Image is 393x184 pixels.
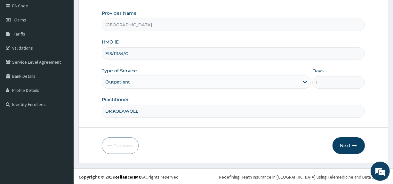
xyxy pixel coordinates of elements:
input: Enter Name [102,105,365,117]
span: Claims [14,17,26,23]
strong: Copyright © 2017 . [78,174,143,180]
div: Redefining Heath Insurance in [GEOGRAPHIC_DATA] using Telemedicine and Data Science! [219,174,388,180]
input: Enter HMO ID [102,47,365,60]
label: HMO ID [102,39,120,45]
span: Tariffs [14,31,25,37]
label: Provider Name [102,10,137,16]
div: Minimize live chat window [105,3,120,19]
label: Type of Service [102,68,137,74]
a: RelianceHMO [114,174,142,180]
button: Next [333,137,365,154]
textarea: Type your message and hit 'Enter' [3,119,122,141]
label: Practitioner [102,96,129,103]
img: d_794563401_company_1708531726252_794563401 [12,32,26,48]
div: Outpatient [105,79,130,85]
div: Chat with us now [33,36,108,44]
span: We're online! [37,53,88,117]
label: Days [312,68,324,74]
button: Previous [102,137,139,154]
